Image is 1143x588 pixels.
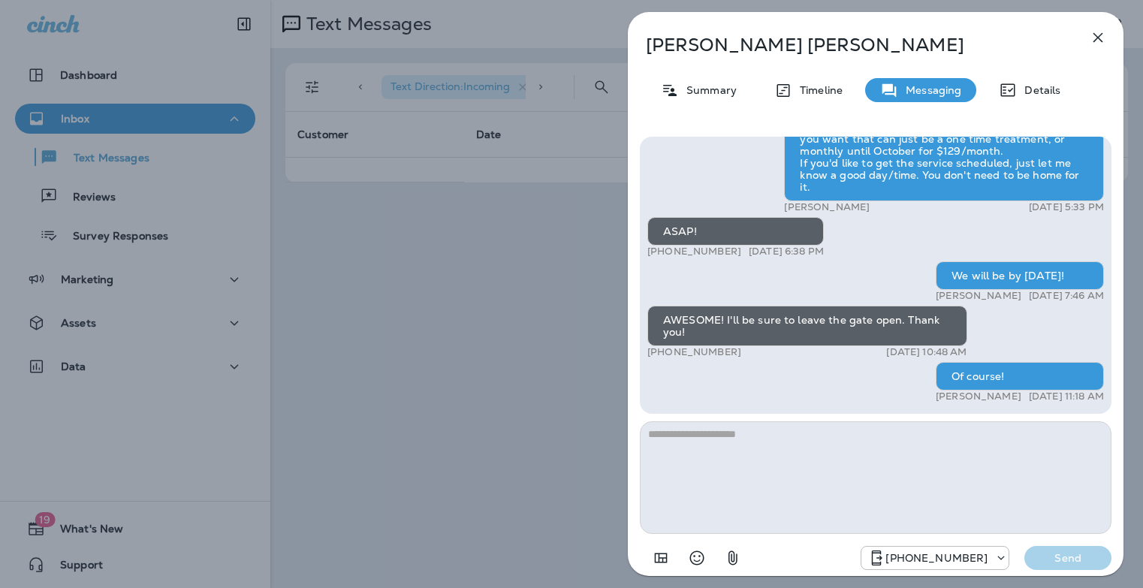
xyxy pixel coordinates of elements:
[646,35,1056,56] p: [PERSON_NAME] [PERSON_NAME]
[898,84,961,96] p: Messaging
[792,84,843,96] p: Timeline
[1029,201,1104,213] p: [DATE] 5:33 PM
[936,290,1021,302] p: [PERSON_NAME]
[936,362,1104,390] div: Of course!
[1029,290,1104,302] p: [DATE] 7:46 AM
[647,217,824,246] div: ASAP!
[1029,390,1104,403] p: [DATE] 11:18 AM
[861,549,1009,567] div: +1 (817) 482-3792
[647,346,741,358] p: [PHONE_NUMBER]
[784,201,870,213] p: [PERSON_NAME]
[1017,84,1060,96] p: Details
[682,543,712,573] button: Select an emoji
[647,246,741,258] p: [PHONE_NUMBER]
[679,84,737,96] p: Summary
[936,261,1104,290] div: We will be by [DATE]!
[936,390,1021,403] p: [PERSON_NAME]
[886,346,967,358] p: [DATE] 10:48 AM
[646,543,676,573] button: Add in a premade template
[885,552,988,564] p: [PHONE_NUMBER]
[647,306,967,346] div: AWESOME! I'll be sure to leave the gate open. Thank you!
[749,246,824,258] p: [DATE] 6:38 PM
